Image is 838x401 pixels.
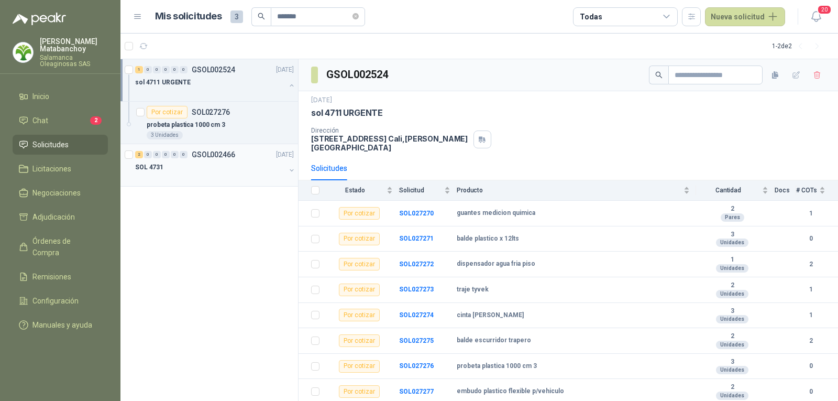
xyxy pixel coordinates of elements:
[807,7,825,26] button: 20
[311,162,347,174] div: Solicitudes
[399,235,434,242] a: SOL027271
[13,13,66,25] img: Logo peakr
[796,209,825,219] b: 1
[40,55,108,67] p: Salamanca Oleaginosas SAS
[796,387,825,397] b: 0
[457,260,535,268] b: dispensador agua fria piso
[796,259,825,269] b: 2
[457,209,535,218] b: guantes medicion quimica
[457,311,524,320] b: cinta [PERSON_NAME]
[457,387,564,396] b: embudo plastico flexible p/vehiculo
[796,180,838,201] th: # COTs
[276,150,294,160] p: [DATE]
[135,78,191,88] p: sol 4711 URGENTE
[696,358,768,366] b: 3
[339,207,380,220] div: Por cotizar
[705,7,785,26] button: Nueva solicitud
[13,42,33,62] img: Company Logo
[796,285,825,295] b: 1
[13,86,108,106] a: Inicio
[796,187,817,194] span: # COTs
[696,205,768,213] b: 2
[339,334,380,347] div: Por cotizar
[144,151,152,158] div: 0
[716,366,748,374] div: Unidades
[696,383,768,392] b: 2
[696,180,775,201] th: Cantidad
[796,361,825,371] b: 0
[339,385,380,398] div: Por cotizar
[180,66,188,73] div: 0
[399,311,434,319] a: SOL027274
[716,315,748,323] div: Unidades
[326,180,399,201] th: Estado
[399,362,434,370] a: SOL027276
[339,258,380,270] div: Por cotizar
[153,151,161,158] div: 0
[144,66,152,73] div: 0
[120,102,298,144] a: Por cotizarSOL027276probeta plastica 1000 cm 33 Unidades
[32,211,75,223] span: Adjudicación
[276,65,294,75] p: [DATE]
[135,151,143,158] div: 2
[32,91,49,102] span: Inicio
[180,151,188,158] div: 0
[696,281,768,290] b: 2
[147,106,188,118] div: Por cotizar
[311,127,469,134] p: Dirección
[696,307,768,316] b: 3
[171,151,179,158] div: 0
[457,187,681,194] span: Producto
[32,163,71,175] span: Licitaciones
[32,235,98,258] span: Órdenes de Compra
[399,180,457,201] th: Solicitud
[13,315,108,335] a: Manuales y ayuda
[162,66,170,73] div: 0
[696,231,768,239] b: 3
[32,295,79,307] span: Configuración
[135,63,296,97] a: 1 0 0 0 0 0 GSOL002524[DATE] sol 4711 URGENTE
[399,286,434,293] a: SOL027273
[696,332,768,341] b: 2
[32,187,81,199] span: Negociaciones
[326,67,390,83] h3: GSOL002524
[457,337,531,345] b: balde escurridor trapero
[90,116,102,125] span: 2
[135,148,296,182] a: 2 0 0 0 0 0 GSOL002466[DATE] SOL 4731
[817,5,832,15] span: 20
[457,362,537,371] b: probeta plastica 1000 cm 3
[311,134,469,152] p: [STREET_ADDRESS] Cali , [PERSON_NAME][GEOGRAPHIC_DATA]
[399,261,434,268] a: SOL027272
[13,231,108,263] a: Órdenes de Compra
[32,139,69,150] span: Solicitudes
[192,66,235,73] p: GSOL002524
[716,239,748,247] div: Unidades
[399,388,434,395] a: SOL027277
[716,290,748,298] div: Unidades
[171,66,179,73] div: 0
[399,210,434,217] b: SOL027270
[135,66,143,73] div: 1
[457,235,519,243] b: balde plastico x 12lts
[352,13,359,19] span: close-circle
[13,135,108,155] a: Solicitudes
[352,12,359,21] span: close-circle
[230,10,243,23] span: 3
[40,38,108,52] p: [PERSON_NAME] Matabanchoy
[339,360,380,373] div: Por cotizar
[716,264,748,273] div: Unidades
[399,337,434,344] a: SOL027275
[655,71,663,79] span: search
[13,207,108,227] a: Adjudicación
[696,187,760,194] span: Cantidad
[796,336,825,346] b: 2
[258,13,265,20] span: search
[311,107,383,118] p: sol 4711 URGENTE
[775,180,796,201] th: Docs
[32,319,92,331] span: Manuales y ayuda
